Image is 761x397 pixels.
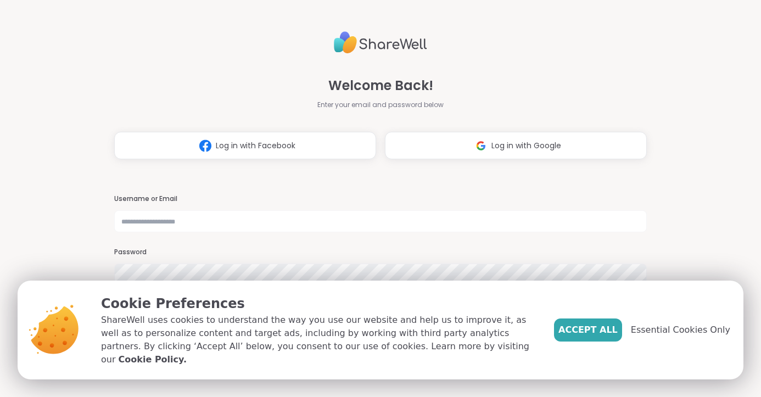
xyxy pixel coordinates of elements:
[334,27,427,58] img: ShareWell Logo
[119,353,187,366] a: Cookie Policy.
[558,323,618,337] span: Accept All
[114,132,376,159] button: Log in with Facebook
[328,76,433,96] span: Welcome Back!
[554,318,622,342] button: Accept All
[114,194,647,204] h3: Username or Email
[114,248,647,257] h3: Password
[491,140,561,152] span: Log in with Google
[471,136,491,156] img: ShareWell Logomark
[385,132,647,159] button: Log in with Google
[101,314,536,366] p: ShareWell uses cookies to understand the way you use our website and help us to improve it, as we...
[216,140,295,152] span: Log in with Facebook
[101,294,536,314] p: Cookie Preferences
[631,323,730,337] span: Essential Cookies Only
[317,100,444,110] span: Enter your email and password below
[195,136,216,156] img: ShareWell Logomark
